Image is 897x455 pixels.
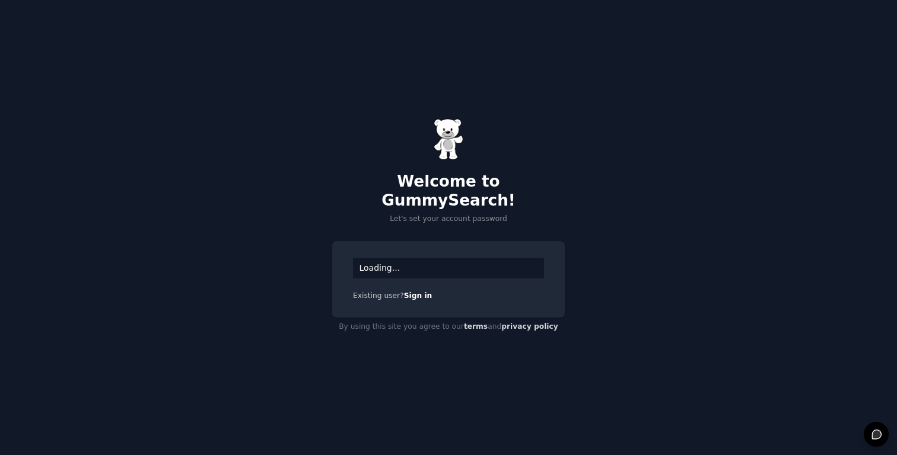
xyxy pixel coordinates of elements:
[353,291,404,300] span: Existing user?
[353,258,544,278] div: Loading...
[434,118,463,160] img: Gummy Bear
[332,318,565,337] div: By using this site you agree to our and
[464,322,488,331] a: terms
[332,172,565,210] h2: Welcome to GummySearch!
[404,291,432,300] a: Sign in
[501,322,558,331] a: privacy policy
[332,214,565,225] p: Let's set your account password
